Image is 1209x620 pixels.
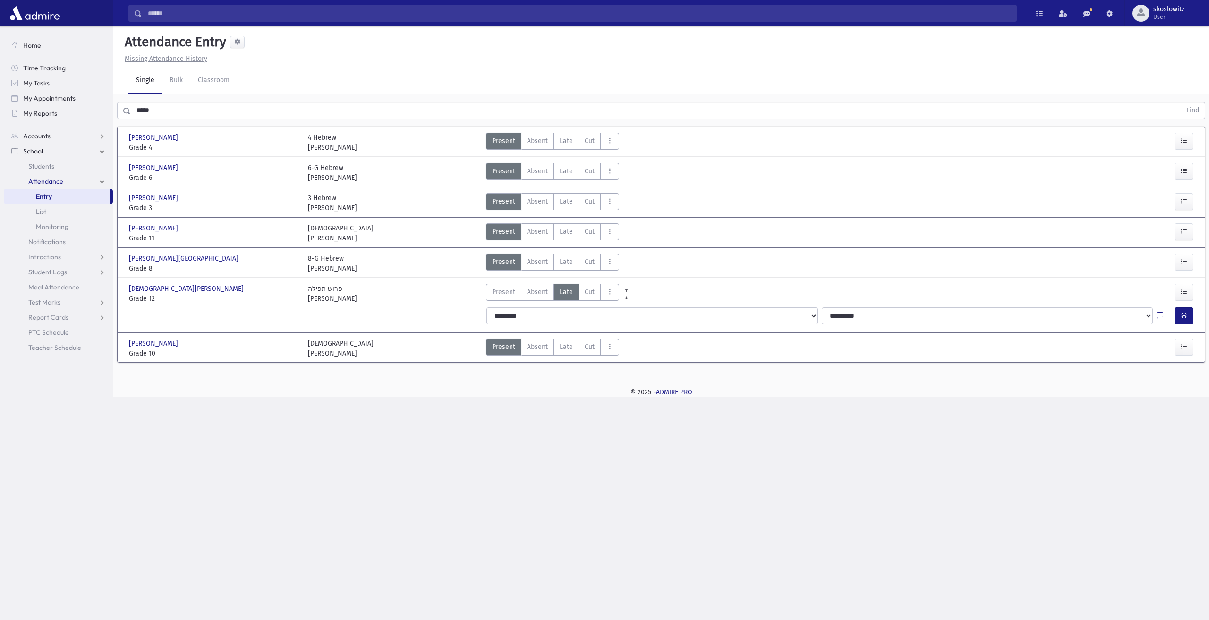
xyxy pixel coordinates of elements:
div: © 2025 - [128,387,1194,397]
span: User [1153,13,1184,21]
a: Test Marks [4,295,113,310]
a: Single [128,68,162,94]
span: Present [492,166,515,176]
span: Cut [585,136,595,146]
span: Absent [527,166,548,176]
span: My Tasks [23,79,50,87]
span: [PERSON_NAME] [129,163,180,173]
h5: Attendance Entry [121,34,226,50]
div: 3 Hebrew [PERSON_NAME] [308,193,357,213]
span: Notifications [28,238,66,246]
a: Student Logs [4,264,113,280]
a: Attendance [4,174,113,189]
div: AttTypes [486,163,619,183]
span: Present [492,257,515,267]
span: Cut [585,166,595,176]
span: Monitoring [36,222,68,231]
span: Present [492,287,515,297]
a: My Reports [4,106,113,121]
div: AttTypes [486,193,619,213]
a: Classroom [190,68,237,94]
span: Absent [527,196,548,206]
a: Accounts [4,128,113,144]
div: AttTypes [486,284,619,304]
span: List [36,207,46,216]
span: Absent [527,342,548,352]
a: Students [4,159,113,174]
a: Report Cards [4,310,113,325]
span: [PERSON_NAME] [129,133,180,143]
span: My Appointments [23,94,76,102]
a: Home [4,38,113,53]
span: Grade 4 [129,143,298,153]
a: List [4,204,113,219]
input: Search [142,5,1016,22]
span: Cut [585,287,595,297]
a: ADMIRE PRO [656,388,692,396]
a: Monitoring [4,219,113,234]
span: Infractions [28,253,61,261]
div: [DEMOGRAPHIC_DATA] [PERSON_NAME] [308,339,374,358]
a: Entry [4,189,110,204]
u: Missing Attendance History [125,55,207,63]
span: Grade 10 [129,348,298,358]
a: School [4,144,113,159]
span: Test Marks [28,298,60,306]
a: Teacher Schedule [4,340,113,355]
span: Late [560,342,573,352]
span: Cut [585,227,595,237]
span: Entry [36,192,52,201]
span: Late [560,227,573,237]
div: AttTypes [486,223,619,243]
div: AttTypes [486,339,619,358]
span: [PERSON_NAME] [129,193,180,203]
span: Cut [585,342,595,352]
span: Late [560,136,573,146]
span: Absent [527,257,548,267]
span: Grade 11 [129,233,298,243]
span: Absent [527,227,548,237]
a: My Appointments [4,91,113,106]
span: Late [560,196,573,206]
a: My Tasks [4,76,113,91]
a: Infractions [4,249,113,264]
span: skoslowitz [1153,6,1184,13]
span: Cut [585,257,595,267]
span: Time Tracking [23,64,66,72]
span: Accounts [23,132,51,140]
div: AttTypes [486,254,619,273]
span: [PERSON_NAME] [129,223,180,233]
span: Grade 3 [129,203,298,213]
a: Missing Attendance History [121,55,207,63]
span: Students [28,162,54,170]
span: My Reports [23,109,57,118]
span: Present [492,342,515,352]
span: Teacher Schedule [28,343,81,352]
div: [DEMOGRAPHIC_DATA] [PERSON_NAME] [308,223,374,243]
span: Grade 12 [129,294,298,304]
span: PTC Schedule [28,328,69,337]
span: Present [492,136,515,146]
span: Late [560,287,573,297]
span: [PERSON_NAME] [129,339,180,348]
a: Bulk [162,68,190,94]
div: AttTypes [486,133,619,153]
span: Home [23,41,41,50]
div: 4 Hebrew [PERSON_NAME] [308,133,357,153]
span: Absent [527,136,548,146]
span: Absent [527,287,548,297]
div: 8-G Hebrew [PERSON_NAME] [308,254,357,273]
span: Present [492,227,515,237]
span: Present [492,196,515,206]
span: Attendance [28,177,63,186]
span: Student Logs [28,268,67,276]
span: [PERSON_NAME][GEOGRAPHIC_DATA] [129,254,240,263]
a: Notifications [4,234,113,249]
span: Late [560,257,573,267]
span: Grade 8 [129,263,298,273]
span: Meal Attendance [28,283,79,291]
a: Time Tracking [4,60,113,76]
span: School [23,147,43,155]
div: 6-G Hebrew [PERSON_NAME] [308,163,357,183]
span: Late [560,166,573,176]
